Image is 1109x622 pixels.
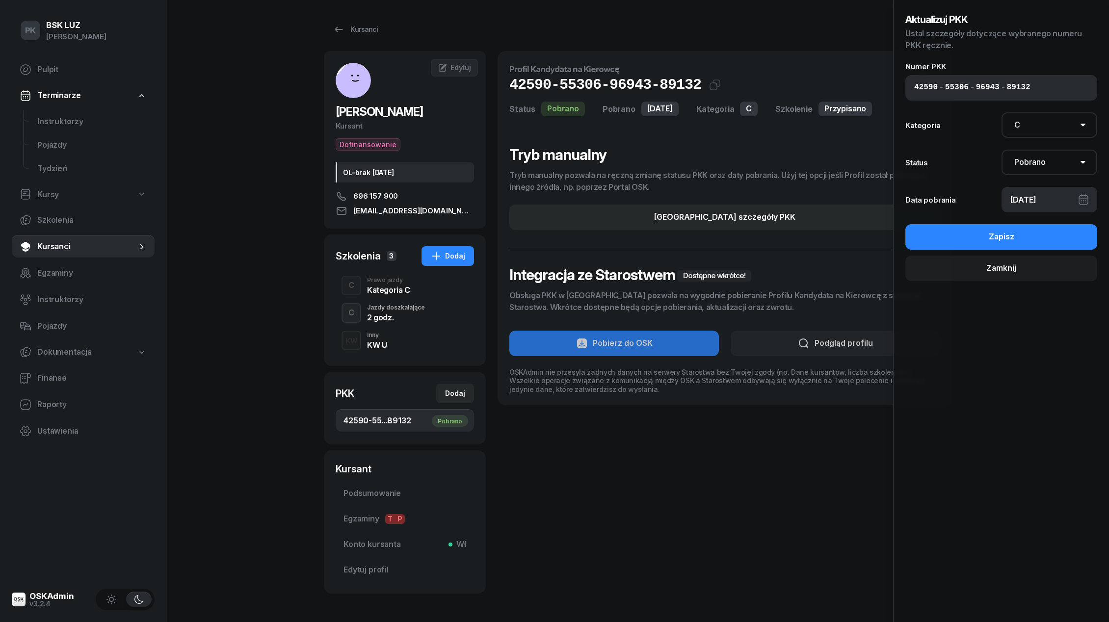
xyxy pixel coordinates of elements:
[509,266,940,284] h1: Integracja ze Starostwem
[432,415,468,427] div: Pobrano
[343,415,466,427] span: 42590-55...89132
[336,138,400,151] button: Dofinansowanie
[509,289,940,313] p: Obsługa PKK w [GEOGRAPHIC_DATA] pozwala na wygodnie pobieranie Profilu Kandydata na Kierowcę z sy...
[336,409,474,433] a: 42590-55...89132Pobrano
[336,190,474,202] a: 696 157 900
[509,368,940,393] p: OSKAdmin nie przesyła żadnych danych na serwery Starostwa bez Twojej zgody (np. Dane kursantów, l...
[37,293,147,306] span: Instruktorzy
[46,21,106,29] div: BSK LUZ
[696,103,735,115] div: Kategoria
[343,513,466,525] span: Egzaminy
[37,162,147,175] span: Tydzień
[367,305,425,311] div: Jazdy doszkalające
[452,538,466,551] span: Wł
[336,387,354,400] div: PKK
[12,341,155,363] a: Dokumentacja
[905,27,1097,51] p: Ustal szczegóły dotyczące wybranego numeru PKK ręcznie.
[12,314,155,338] a: Pojazdy
[422,246,474,266] button: Dodaj
[37,63,147,76] span: Pulpit
[450,63,471,72] span: Edytuj
[37,425,147,438] span: Ustawienia
[336,507,474,531] a: EgzaminyTP
[12,58,155,81] a: Pulpit
[367,341,387,349] div: KW U
[343,487,466,500] span: Podsumowanie
[37,320,147,333] span: Pojazdy
[336,327,474,354] button: KWInnyKW U
[367,332,387,338] div: Inny
[37,240,137,253] span: Kursanci
[12,183,155,206] a: Kursy
[29,600,74,607] div: v3.2.4
[353,190,398,202] span: 696 157 900
[37,267,147,280] span: Egzaminy
[654,211,795,224] div: [GEOGRAPHIC_DATA] szczegóły PKK
[343,564,466,576] span: Edytuj profil
[603,103,635,115] div: Pobrano
[819,102,872,116] div: Przypisano
[37,398,147,411] span: Raporty
[12,84,155,107] a: Terminarze
[445,388,465,399] div: Dodaj
[336,249,381,263] div: Szkolenia
[336,162,474,182] div: OL-brak [DATE]
[37,89,80,102] span: Terminarze
[367,277,410,283] div: Prawo jazdy
[25,26,36,35] span: PK
[945,81,969,94] input: 00000
[37,188,59,201] span: Kursy
[387,251,396,261] span: 3
[509,76,701,94] h1: 42590-55306-96943-89132
[344,277,358,294] div: C
[509,169,940,193] p: Tryb manualny pozwala na ręczną zmianę statusu PKK oraz daty pobrania. Użyj tej opcji jeśli Profi...
[647,103,673,115] span: [DATE]
[509,205,940,230] button: [GEOGRAPHIC_DATA] szczegóły PKK
[37,372,147,385] span: Finanse
[343,538,466,551] span: Konto kursanta
[509,146,940,163] h1: Tryb manualny
[336,272,474,299] button: CPrawo jazdyKategoria C
[336,533,474,556] a: Konto kursantaWł
[37,346,92,359] span: Dokumentacja
[336,104,423,119] span: [PERSON_NAME]
[336,462,474,476] div: Kursant
[37,115,147,128] span: Instruktorzy
[324,20,387,39] a: Kursanci
[336,482,474,505] a: Podsumowanie
[12,261,155,285] a: Egzaminy
[342,276,361,295] button: C
[336,558,474,582] a: Edytuj profil
[367,313,425,321] div: 2 godz.
[353,205,474,217] span: [EMAIL_ADDRESS][DOMAIN_NAME]
[344,305,358,321] div: C
[509,63,940,76] h4: Profil Kandydata na Kierowcę
[29,133,155,157] a: Pojazdy
[430,250,465,262] div: Dodaj
[12,366,155,390] a: Finanse
[914,81,938,94] input: 00000
[37,139,147,152] span: Pojazdy
[775,103,813,115] div: Szkolenie
[509,103,535,115] div: Status
[12,593,26,606] img: logo-xs@2x.png
[395,514,405,524] span: P
[385,514,395,524] span: T
[677,270,751,282] div: Dostępne wkrótce!
[12,208,155,232] a: Szkolenia
[342,335,362,347] div: KW
[333,24,378,35] div: Kursanci
[336,299,474,327] button: CJazdy doszkalające2 godz.
[37,214,147,227] span: Szkolenia
[29,110,155,133] a: Instruktorzy
[342,331,361,350] button: KW
[46,30,106,43] div: [PERSON_NAME]
[29,157,155,181] a: Tydzień
[367,286,410,294] div: Kategoria C
[905,12,1097,27] h3: Aktualizuj PKK
[431,59,478,77] a: Edytuj
[12,288,155,311] a: Instruktorzy
[336,205,474,217] a: [EMAIL_ADDRESS][DOMAIN_NAME]
[12,393,155,416] a: Raporty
